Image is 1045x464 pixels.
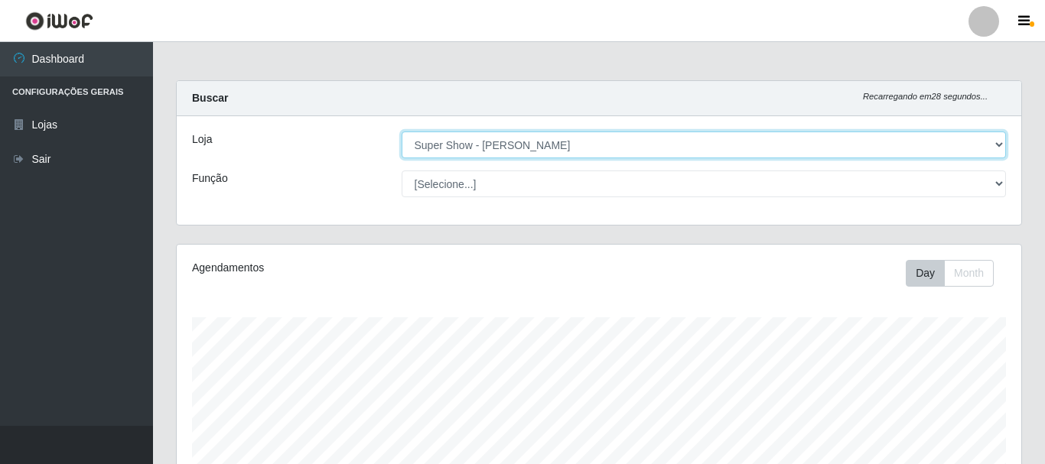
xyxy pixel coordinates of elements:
[192,131,212,148] label: Loja
[25,11,93,31] img: CoreUI Logo
[906,260,1006,287] div: Toolbar with button groups
[906,260,945,287] button: Day
[944,260,994,287] button: Month
[863,92,988,101] i: Recarregando em 28 segundos...
[192,170,228,187] label: Função
[192,260,518,276] div: Agendamentos
[906,260,994,287] div: First group
[192,92,228,104] strong: Buscar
